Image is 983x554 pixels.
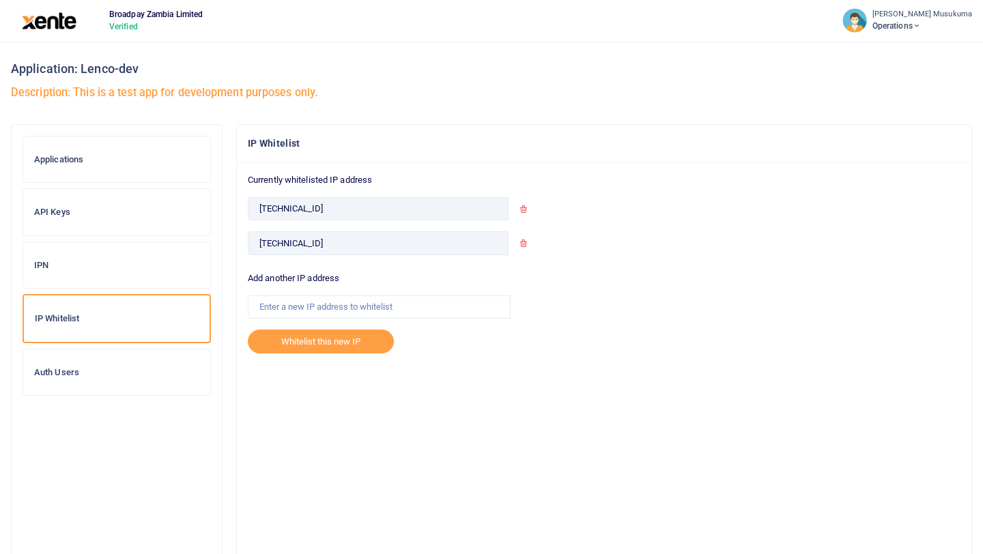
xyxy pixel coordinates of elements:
[22,15,77,25] a: logo-large logo-large
[842,8,972,33] a: profile-user [PERSON_NAME] Musukuma Operations
[248,330,394,353] button: Whitelist this new IP
[248,295,511,319] input: Enter a new IP address to whitelist
[23,188,211,236] a: API Keys
[23,349,211,396] a: Auth Users
[248,173,372,187] label: Currently whitelisted IP address
[872,20,972,32] span: Operations
[11,86,972,100] h5: Description: This is a test app for development purposes only.
[104,8,208,20] span: Broadpay Zambia Limited
[34,367,199,378] h6: Auth Users
[248,272,339,285] label: Add another IP address
[34,260,199,271] h6: IPN
[23,242,211,289] a: IPN
[104,20,208,33] span: Verified
[23,136,211,184] a: Applications
[248,136,960,151] h4: IP Whitelist
[34,154,199,165] h6: Applications
[23,294,211,343] a: IP Whitelist
[11,59,972,79] h3: Application: Lenco-dev
[34,207,199,218] h6: API Keys
[872,9,972,20] small: [PERSON_NAME] Musukuma
[22,12,77,29] img: logo-large
[842,8,867,33] img: profile-user
[35,313,199,324] h6: IP Whitelist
